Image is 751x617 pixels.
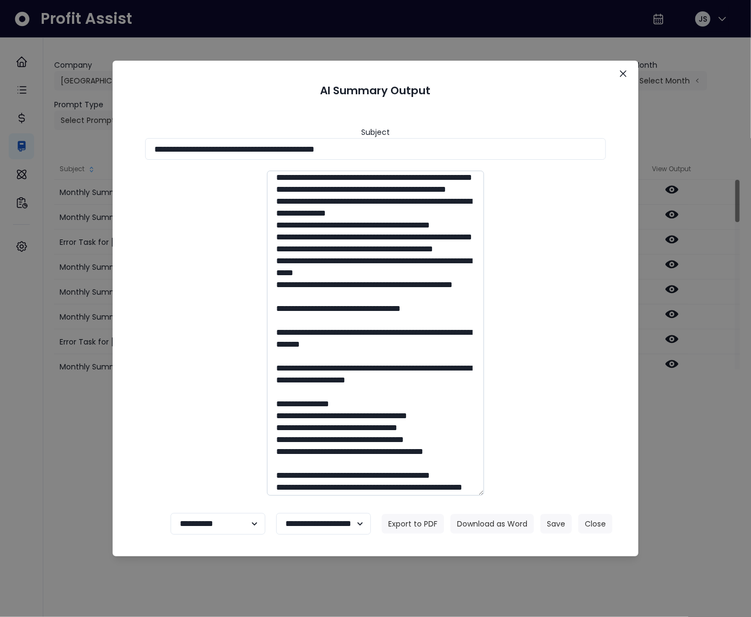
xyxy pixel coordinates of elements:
button: Close [615,65,632,82]
button: Export to PDF [382,514,444,534]
button: Save [540,514,572,534]
button: Download as Word [450,514,534,534]
header: Subject [361,127,390,138]
button: Close [578,514,612,534]
header: AI Summary Output [126,74,625,107]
